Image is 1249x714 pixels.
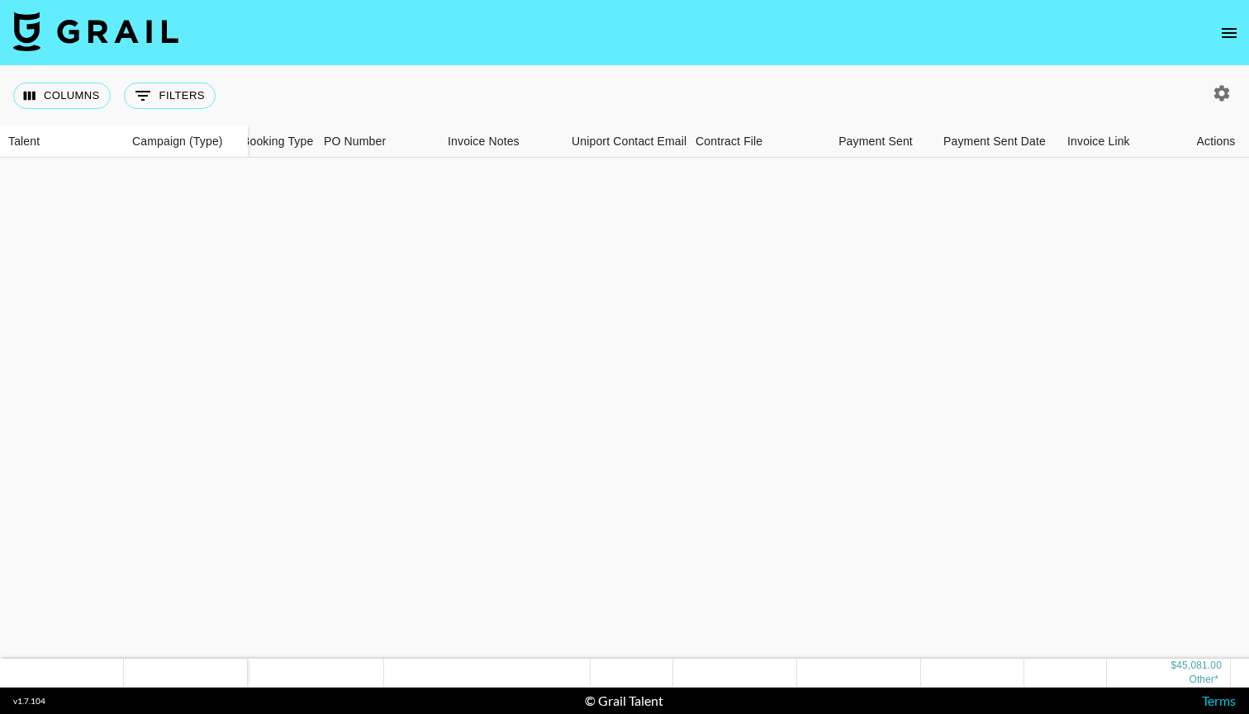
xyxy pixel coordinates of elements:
[696,125,762,158] div: Contract File
[687,125,811,158] div: Contract File
[1183,125,1249,158] div: Actions
[13,12,178,51] img: Grail Talent
[13,83,111,109] button: Select columns
[132,125,223,158] div: Campaign (Type)
[192,125,316,158] div: Special Booking Type
[124,125,248,158] div: Campaign (Type)
[13,696,45,707] div: v 1.7.104
[8,125,40,158] div: Talent
[1067,125,1130,158] div: Invoice Link
[439,125,563,158] div: Invoice Notes
[563,125,687,158] div: Uniport Contact Email
[585,693,663,709] div: © Grail Talent
[838,125,913,158] div: Payment Sent
[324,125,386,158] div: PO Number
[1189,674,1218,685] span: € 100.00
[1197,125,1236,158] div: Actions
[1171,659,1176,673] div: $
[200,125,313,158] div: Special Booking Type
[943,125,1046,158] div: Payment Sent Date
[1202,693,1236,708] a: Terms
[1213,17,1246,50] button: open drawer
[448,125,520,158] div: Invoice Notes
[811,125,935,158] div: Payment Sent
[1059,125,1183,158] div: Invoice Link
[572,125,686,158] div: Uniport Contact Email
[124,83,216,109] button: Show filters
[935,125,1059,158] div: Payment Sent Date
[1176,659,1222,673] div: 45,081.00
[316,125,439,158] div: PO Number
